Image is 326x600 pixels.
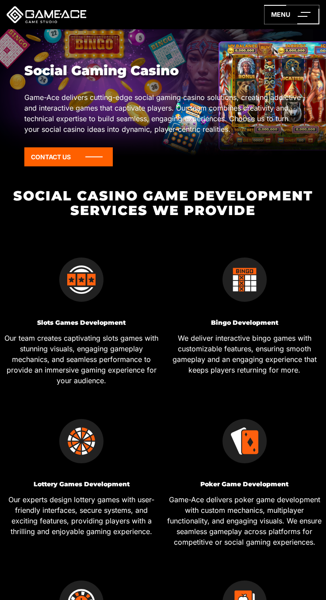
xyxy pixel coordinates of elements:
p: Our experts design lottery games with user-friendly interfaces, secure systems, and exciting feat... [3,494,160,537]
a: Bingo Development We deliver interactive bingo games with customizable features, ensuring smooth ... [166,319,323,375]
a: menu [264,5,319,24]
h1: Social Gaming Casino [24,63,301,79]
img: Lottery games icon [59,419,104,463]
h3: Poker Game Development [166,481,323,488]
h3: Slots Games Development [3,319,160,326]
p: Game-Ace delivers poker game development with custom mechanics, multiplayer functionality, and en... [166,494,323,547]
a: Slots Games Development Our team creates captivating slots games with stunning visuals, engaging ... [3,319,160,386]
img: Custom poker game dev icon [222,419,267,463]
a: Poker Game Development Game-Ace delivers poker game development with custom mechanics, multiplaye... [166,481,323,547]
h3: Bingo Development [166,319,323,326]
img: Slot machine icon [59,258,104,302]
h3: Lottery Games Development [3,481,160,488]
p: Game-Ace delivers cutting-edge social gaming casino solutions, creating addictive and interactive... [24,92,301,135]
p: Our team creates captivating slots games with stunning visuals, engaging gameplay mechanics, and ... [3,333,160,386]
p: We deliver interactive bingo games with customizable features, ensuring smooth gameplay and an en... [166,333,323,375]
a: Contact Us [24,147,113,166]
img: Bingo games icon [222,258,267,302]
